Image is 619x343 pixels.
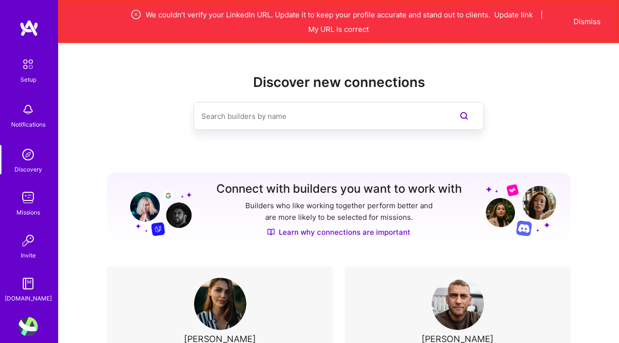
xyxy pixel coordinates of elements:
[201,104,438,129] input: Search builders by name
[194,278,246,330] img: User Avatar
[18,188,38,207] img: teamwork
[18,54,38,74] img: setup
[18,231,38,250] img: Invite
[11,119,45,129] div: Notifications
[458,110,470,122] i: icon SearchPurple
[432,278,484,330] img: User Avatar
[18,100,38,119] img: bell
[486,184,556,236] img: Grow your network
[18,145,38,164] img: discovery
[108,9,569,34] div: We couldn’t verify your LinkedIn URL. Update it to keep your profile accurate and stand out to cl...
[308,24,369,34] button: My URL is correct
[574,16,601,27] button: Dismiss
[541,10,543,20] span: |
[494,10,533,20] button: Update link
[267,228,275,236] img: Discover
[20,74,36,85] div: Setup
[216,182,462,196] h3: Connect with builders you want to work with
[5,293,52,303] div: [DOMAIN_NAME]
[21,250,36,260] div: Invite
[18,317,38,336] img: User Avatar
[267,227,410,237] a: Learn why connections are important
[15,164,42,174] div: Discovery
[16,207,40,217] div: Missions
[107,74,571,90] h2: Discover new connections
[19,19,39,37] img: logo
[18,274,38,293] img: guide book
[243,200,435,223] p: Builders who like working together perform better and are more likely to be selected for missions.
[121,183,192,236] img: Grow your network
